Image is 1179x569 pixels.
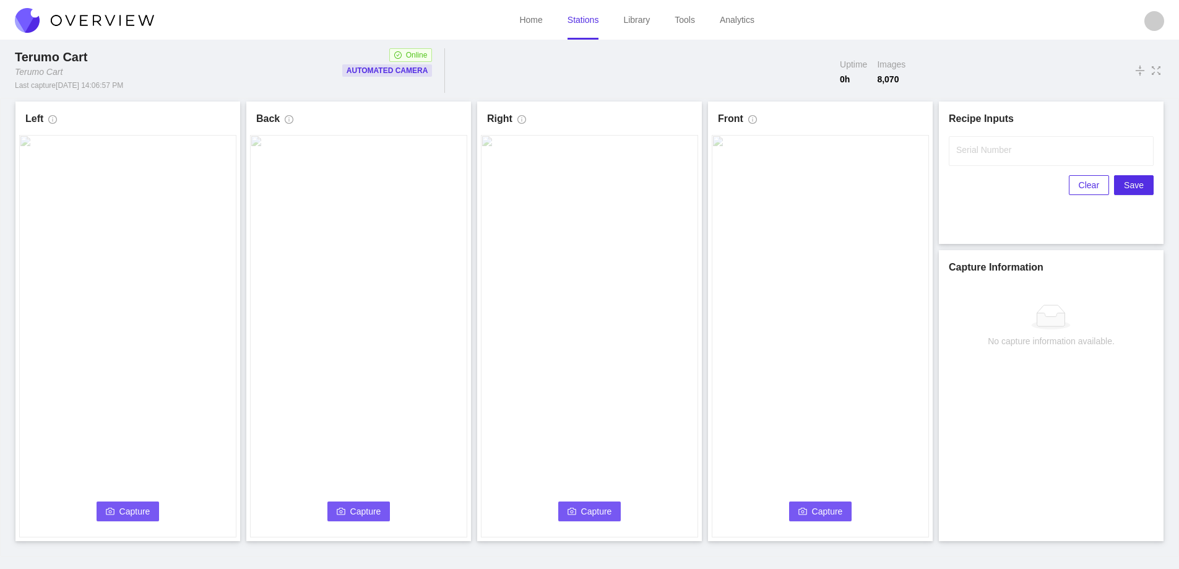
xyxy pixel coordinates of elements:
[256,111,280,126] h1: Back
[406,49,428,61] span: Online
[97,502,160,521] button: cameraCapture
[798,507,807,517] span: camera
[337,507,345,517] span: camera
[877,58,905,71] span: Images
[568,15,599,25] a: Stations
[15,80,123,90] div: Last capture [DATE] 14:06:57 PM
[720,15,754,25] a: Analytics
[558,502,621,521] button: cameraCapture
[949,260,1154,275] h1: Capture Information
[956,144,1011,156] label: Serial Number
[988,334,1115,348] div: No capture information available.
[718,111,743,126] h1: Front
[15,8,154,33] img: Overview
[327,502,391,521] button: cameraCapture
[487,111,512,126] h1: Right
[840,73,867,85] span: 0 h
[347,64,428,77] p: Automated Camera
[1134,63,1146,78] span: vertical-align-middle
[119,505,150,518] span: Capture
[1079,178,1099,192] span: Clear
[568,507,576,517] span: camera
[748,115,757,129] span: info-circle
[1124,178,1144,192] span: Save
[517,115,526,129] span: info-circle
[350,505,381,518] span: Capture
[15,48,92,66] div: Terumo Cart
[949,111,1154,126] h1: Recipe Inputs
[519,15,542,25] a: Home
[675,15,695,25] a: Tools
[877,73,905,85] span: 8,070
[812,505,843,518] span: Capture
[15,66,63,78] div: Terumo Cart
[840,58,867,71] span: Uptime
[394,51,402,59] span: check-circle
[1114,175,1154,195] button: Save
[25,111,43,126] h1: Left
[1069,175,1109,195] button: Clear
[106,507,114,517] span: camera
[623,15,650,25] a: Library
[581,505,612,518] span: Capture
[15,50,87,64] span: Terumo Cart
[1151,64,1162,77] span: fullscreen
[285,115,293,129] span: info-circle
[789,502,852,521] button: cameraCapture
[48,115,57,129] span: info-circle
